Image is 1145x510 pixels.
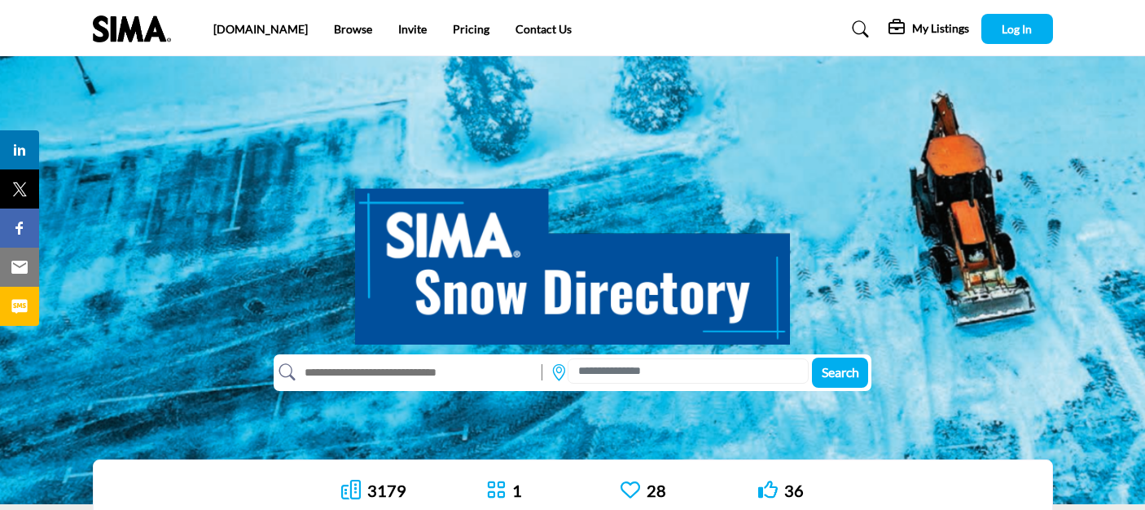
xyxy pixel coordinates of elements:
[912,21,969,36] h5: My Listings
[758,480,778,499] i: Go to Liked
[784,481,804,500] a: 36
[213,22,308,36] a: [DOMAIN_NAME]
[888,20,969,39] div: My Listings
[812,358,868,388] button: Search
[647,481,666,500] a: 28
[334,22,372,36] a: Browse
[367,481,406,500] a: 3179
[93,15,179,42] img: Site Logo
[486,480,506,502] a: Go to Featured
[515,22,572,36] a: Contact Us
[981,14,1053,44] button: Log In
[621,480,640,502] a: Go to Recommended
[1002,22,1032,36] span: Log In
[453,22,489,36] a: Pricing
[512,481,522,500] a: 1
[355,170,790,345] img: SIMA Snow Directory
[836,16,880,42] a: Search
[537,360,546,385] img: Rectangle%203585.svg
[822,364,859,380] span: Search
[398,22,427,36] a: Invite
